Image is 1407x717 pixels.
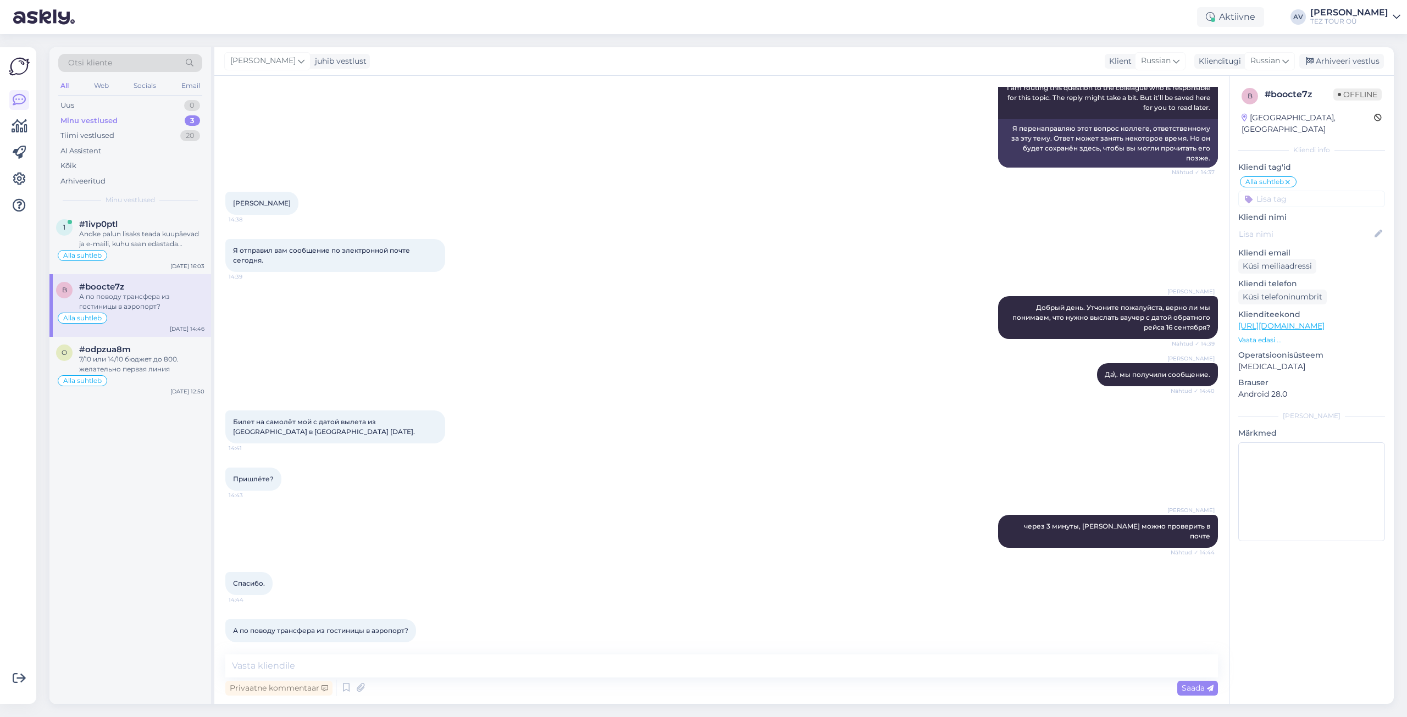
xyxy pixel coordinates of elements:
span: 14:41 [229,444,270,452]
span: 14:43 [229,491,270,499]
span: Alla suhtleb [63,252,102,259]
span: Да\. мы получили сообщение. [1105,370,1210,379]
p: [MEDICAL_DATA] [1238,361,1385,373]
div: 7/10 или 14/10 бюджет до 800. желательно первая линия [79,354,204,374]
div: Kliendi info [1238,145,1385,155]
div: А по поводу трансфера из гостиницы в аэропорт? [79,292,204,312]
div: Tiimi vestlused [60,130,114,141]
div: AI Assistent [60,146,101,157]
span: [PERSON_NAME] [1167,354,1215,363]
img: Askly Logo [9,56,30,77]
div: juhib vestlust [311,55,367,67]
span: Спасибо. [233,579,265,587]
span: 14:39 [229,273,270,281]
div: # boocte7z [1265,88,1333,101]
div: Arhiveeritud [60,176,106,187]
span: #odpzua8m [79,344,131,354]
span: [PERSON_NAME] [1167,287,1215,296]
p: Brauser [1238,377,1385,388]
span: 14:46 [229,643,270,651]
div: Socials [131,79,158,93]
span: #1ivp0ptl [79,219,118,229]
input: Lisa tag [1238,191,1385,207]
div: All [58,79,71,93]
div: Uus [60,100,74,111]
span: Alla suhtleb [63,377,102,384]
div: Kõik [60,160,76,171]
span: Russian [1250,55,1280,67]
div: Arhiveeri vestlus [1299,54,1384,69]
span: Russian [1141,55,1171,67]
input: Lisa nimi [1239,228,1372,240]
span: [PERSON_NAME] [230,55,296,67]
div: [PERSON_NAME] [1238,411,1385,421]
span: Offline [1333,88,1382,101]
span: 1 [63,223,65,231]
div: [GEOGRAPHIC_DATA], [GEOGRAPHIC_DATA] [1242,112,1374,135]
span: через 3 минуты, [PERSON_NAME] можно проверить в почте [1024,522,1212,540]
span: Билет на самолёт мой с датой вылета из [GEOGRAPHIC_DATA] в [GEOGRAPHIC_DATA] [DATE]. [233,418,415,436]
a: [PERSON_NAME]TEZ TOUR OÜ [1310,8,1400,26]
div: AV [1290,9,1306,25]
span: [PERSON_NAME] [1167,506,1215,514]
span: Saada [1182,683,1214,693]
div: Klienditugi [1194,55,1241,67]
span: Добрый день. Утчоните пожалуйста, верно ли мы понимаем, что нужно выслать ваучер с датой обратног... [1012,303,1212,331]
span: b [62,286,67,294]
div: Minu vestlused [60,115,118,126]
p: Kliendi nimi [1238,212,1385,223]
span: А по поводу трансфера из гостиницы в аэропорт? [233,626,408,635]
div: Küsi telefoninumbrit [1238,290,1327,304]
span: Alla suhtleb [63,315,102,321]
a: [URL][DOMAIN_NAME] [1238,321,1325,331]
div: Email [179,79,202,93]
div: [DATE] 12:50 [170,387,204,396]
span: 14:44 [229,596,270,604]
div: Küsi meiliaadressi [1238,259,1316,274]
span: Nähtud ✓ 14:39 [1172,340,1215,348]
p: Kliendi tag'id [1238,162,1385,173]
div: 0 [184,100,200,111]
span: Пришлёте? [233,475,274,483]
p: Märkmed [1238,427,1385,439]
div: 20 [180,130,200,141]
div: Andke palun lisaks teada kuupäevad ja e-maili, kuhu saan edastada pakkumised. [79,229,204,249]
span: Minu vestlused [106,195,155,205]
p: Kliendi email [1238,247,1385,259]
span: Alla suhtleb [1245,179,1284,185]
span: Nähtud ✓ 14:37 [1172,168,1215,176]
span: I am routing this question to the colleague who is responsible for this topic. The reply might ta... [1007,84,1212,112]
p: Operatsioonisüsteem [1238,349,1385,361]
p: Android 28.0 [1238,388,1385,400]
p: Klienditeekond [1238,309,1385,320]
div: Web [92,79,111,93]
div: 3 [185,115,200,126]
span: o [62,348,67,357]
span: b [1248,92,1253,100]
p: Kliendi telefon [1238,278,1385,290]
div: Я перенаправляю этот вопрос коллеге, ответственному за эту тему. Ответ может занять некоторое вре... [998,119,1218,168]
span: #boocte7z [79,282,124,292]
p: Vaata edasi ... [1238,335,1385,345]
span: Я отправил вам сообщение по электронной почте сегодня. [233,246,412,264]
div: TEZ TOUR OÜ [1310,17,1388,26]
div: [DATE] 14:46 [170,325,204,333]
div: Klient [1105,55,1132,67]
div: [PERSON_NAME] [1310,8,1388,17]
span: Nähtud ✓ 14:40 [1171,387,1215,395]
span: 14:38 [229,215,270,224]
span: Otsi kliente [68,57,112,69]
span: Nähtud ✓ 14:44 [1171,548,1215,557]
div: Aktiivne [1197,7,1264,27]
span: [PERSON_NAME] [233,199,291,207]
div: Privaatne kommentaar [225,681,333,696]
div: [DATE] 16:03 [170,262,204,270]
